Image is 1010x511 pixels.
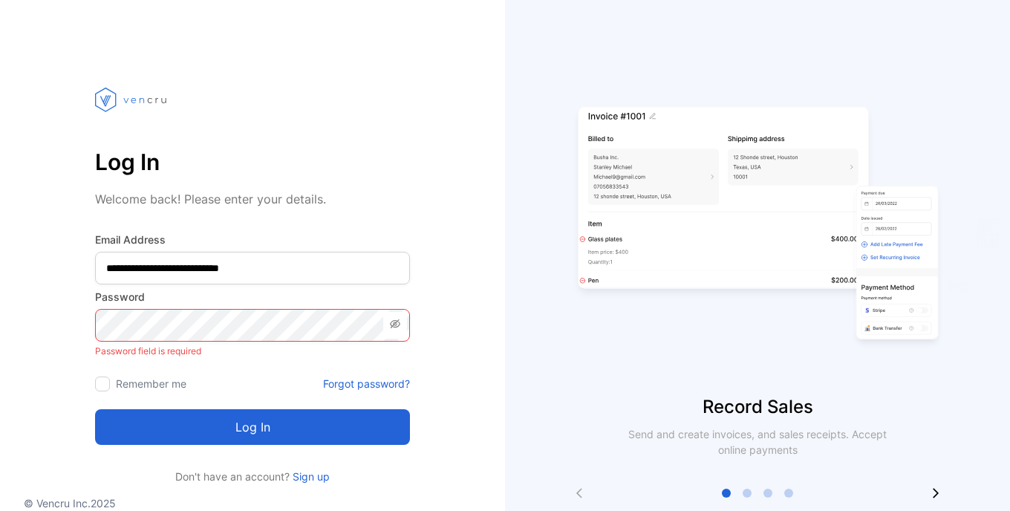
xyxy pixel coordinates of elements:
[572,59,943,394] img: slider image
[290,470,330,483] a: Sign up
[95,190,410,208] p: Welcome back! Please enter your details.
[95,469,410,484] p: Don't have an account?
[116,377,186,390] label: Remember me
[95,59,169,140] img: vencru logo
[615,426,900,458] p: Send and create invoices, and sales receipts. Accept online payments
[505,394,1010,420] p: Record Sales
[95,342,410,361] p: Password field is required
[95,144,410,180] p: Log In
[95,409,410,445] button: Log in
[323,376,410,391] a: Forgot password?
[95,232,410,247] label: Email Address
[95,289,410,305] label: Password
